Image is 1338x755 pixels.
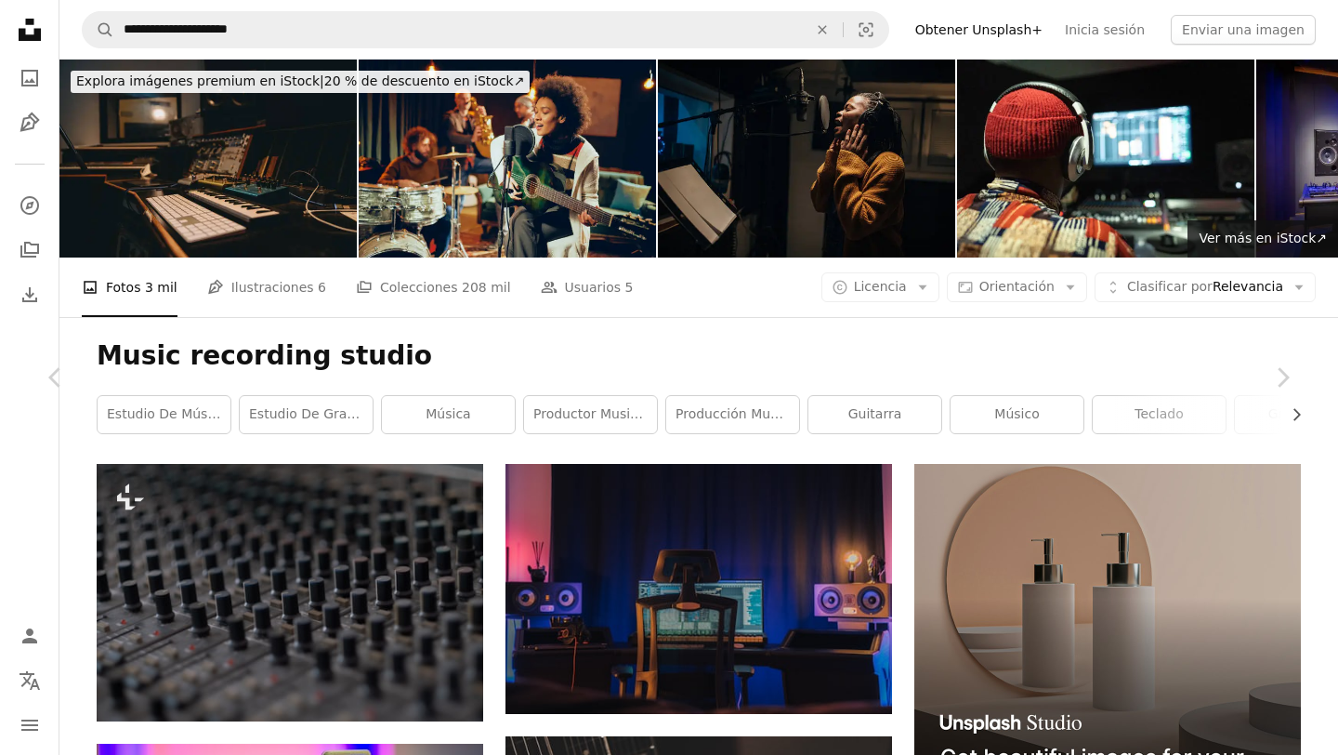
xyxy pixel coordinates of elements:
[97,464,483,722] img: Un primer plano de una caja de resonancia con muchas perillas
[957,60,1254,258] img: Vista trasera de un productor en el estudio de grabación
[207,258,326,317] a: Ilustraciones 6
[666,396,799,433] a: Producción musical
[1127,278,1283,297] span: Relevancia
[318,277,326,298] span: 6
[1127,279,1213,294] span: Clasificar por
[844,12,888,47] button: Búsqueda visual
[1226,288,1338,467] a: Siguiente
[505,464,892,714] img: una sala con escritorio y altavoces
[83,12,114,47] button: Buscar en Unsplash
[808,396,941,433] a: guitarra
[71,71,530,93] div: 20 % de descuento en iStock ↗
[359,60,656,258] img: Mujer de raza mixta cantar y tocar guitarra.
[979,279,1055,294] span: Orientación
[59,60,541,104] a: Explora imágenes premium en iStock|20 % de descuento en iStock↗
[505,580,892,597] a: una sala con escritorio y altavoces
[98,396,230,433] a: Estudio de música
[854,279,907,294] span: Licencia
[1054,15,1156,45] a: Inicia sesión
[802,12,843,47] button: Borrar
[524,396,657,433] a: Productor musical
[97,339,1301,373] h1: Music recording studio
[382,396,515,433] a: música
[11,617,48,655] a: Iniciar sesión / Registrarse
[356,258,511,317] a: Colecciones 208 mil
[11,232,48,269] a: Colecciones
[240,396,373,433] a: estudio de grabación
[625,277,634,298] span: 5
[1093,396,1226,433] a: teclado
[1199,231,1327,245] span: Ver más en iStock ↗
[82,11,889,48] form: Encuentra imágenes en todo el sitio
[97,584,483,601] a: Un primer plano de una caja de resonancia con muchas perillas
[904,15,1054,45] a: Obtener Unsplash+
[11,707,48,744] button: Menú
[11,662,48,699] button: Idioma
[11,276,48,313] a: Historial de descargas
[658,60,955,258] img: Cantante femenina negra cantando en el micrófono en el estudio de grabación
[1171,15,1316,45] button: Enviar una imagen
[951,396,1083,433] a: músico
[541,258,634,317] a: Usuarios 5
[11,60,48,97] a: Fotos
[76,73,324,88] span: Explora imágenes premium en iStock |
[947,272,1087,302] button: Orientación
[1095,272,1316,302] button: Clasificar porRelevancia
[462,277,511,298] span: 208 mil
[59,60,357,258] img: Equipo de grabación en un estudio de grabación profesional
[11,104,48,141] a: Ilustraciones
[821,272,939,302] button: Licencia
[1187,220,1338,258] a: Ver más en iStock↗
[11,187,48,224] a: Explorar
